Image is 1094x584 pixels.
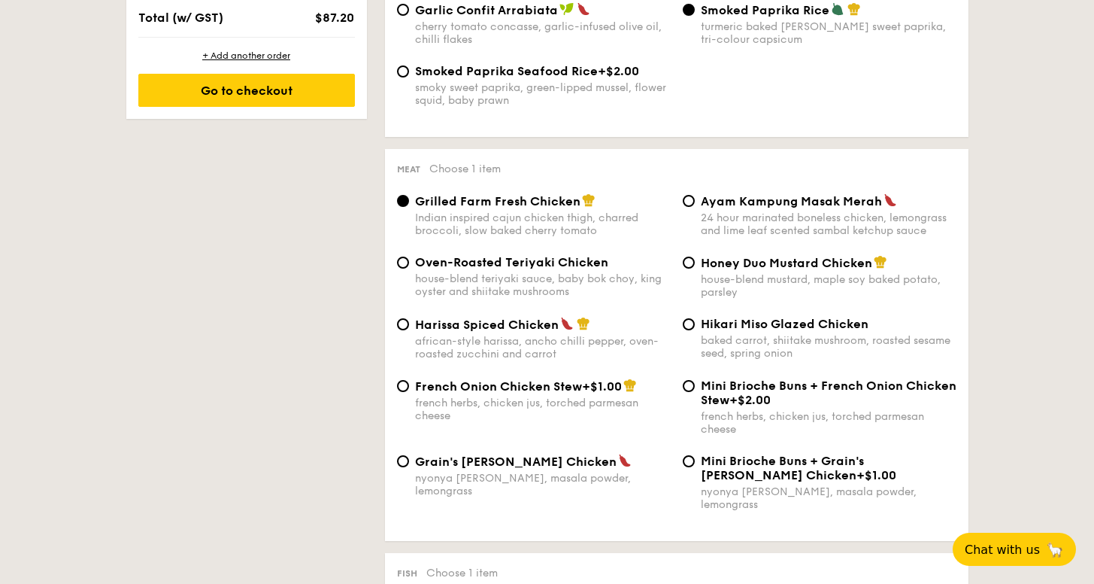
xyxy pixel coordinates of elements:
[598,64,639,78] span: +$2.00
[397,568,417,579] span: Fish
[138,74,355,107] div: Go to checkout
[429,163,501,175] span: Choose 1 item
[426,567,498,579] span: Choose 1 item
[397,65,409,78] input: Smoked Paprika Seafood Rice+$2.00smoky sweet paprika, green-lipped mussel, flower squid, baby prawn
[397,318,409,330] input: Harissa Spiced Chickenafrican-style harissa, ancho chilli pepper, oven-roasted zucchini and carrot
[397,4,409,16] input: Garlic Confit Arrabiatacherry tomato concasse, garlic-infused olive oil, chilli flakes
[315,11,354,25] span: $87.20
[965,543,1040,557] span: Chat with us
[831,2,844,16] img: icon-vegetarian.fe4039eb.svg
[883,193,897,207] img: icon-spicy.37a8142b.svg
[415,194,580,208] span: Grilled Farm Fresh Chicken
[415,64,598,78] span: Smoked Paprika Seafood Rice
[623,379,637,392] img: icon-chef-hat.a58ddaea.svg
[701,3,829,17] span: Smoked Paprika Rice
[701,410,956,436] div: french herbs, chicken jus, torched parmesan cheese
[415,3,558,17] span: Garlic Confit Arrabiata
[847,2,861,16] img: icon-chef-hat.a58ddaea.svg
[397,455,409,467] input: Grain's [PERSON_NAME] Chickennyonya [PERSON_NAME], masala powder, lemongrass
[729,393,771,407] span: +$2.00
[138,11,223,25] span: Total (w/ GST)
[701,317,868,331] span: Hikari Miso Glazed Chicken
[415,211,671,237] div: Indian inspired cajun chicken thigh, charred broccoli, slow baked cherry tomato
[397,164,420,175] span: Meat
[701,454,864,482] span: Mini Brioche Buns + Grain's [PERSON_NAME] Chicken
[953,533,1076,566] button: Chat with us🦙
[701,273,956,299] div: house-blend mustard, maple soy baked potato, parsley
[701,256,872,270] span: Honey Duo Mustard Chicken
[415,335,671,360] div: african-style harissa, ancho chilli pepper, oven-roasted zucchini and carrot
[701,20,956,46] div: turmeric baked [PERSON_NAME] sweet paprika, tri-colour capsicum
[874,255,887,269] img: icon-chef-hat.a58ddaea.svg
[415,272,671,298] div: house-blend teriyaki sauce, baby bok choy, king oyster and shiitake mushrooms
[138,50,355,62] div: + Add another order
[701,211,956,237] div: 24 hour marinated boneless chicken, lemongrass and lime leaf scented sambal ketchup sauce
[397,195,409,207] input: Grilled Farm Fresh ChickenIndian inspired cajun chicken thigh, charred broccoli, slow baked cherr...
[1046,541,1064,558] span: 🦙
[701,194,882,208] span: Ayam Kampung Masak Merah
[683,257,695,269] input: Honey Duo Mustard Chickenhouse-blend mustard, maple soy baked potato, parsley
[701,379,956,407] span: Mini Brioche Buns + French Onion Chicken Stew
[582,193,595,207] img: icon-chef-hat.a58ddaea.svg
[701,334,956,360] div: baked carrot, shiitake mushroom, roasted sesame seed, spring onion
[683,195,695,207] input: Ayam Kampung Masak Merah24 hour marinated boneless chicken, lemongrass and lime leaf scented samb...
[683,4,695,16] input: Smoked Paprika Riceturmeric baked [PERSON_NAME] sweet paprika, tri-colour capsicum
[559,2,574,16] img: icon-vegan.f8ff3823.svg
[397,380,409,392] input: French Onion Chicken Stew+$1.00french herbs, chicken jus, torched parmesan cheese
[415,379,582,394] span: French Onion Chicken Stew
[683,318,695,330] input: Hikari Miso Glazed Chickenbaked carrot, shiitake mushroom, roasted sesame seed, spring onion
[683,455,695,467] input: Mini Brioche Buns + Grain's [PERSON_NAME] Chicken+$1.00nyonya [PERSON_NAME], masala powder, lemon...
[415,472,671,497] div: nyonya [PERSON_NAME], masala powder, lemongrass
[683,380,695,392] input: Mini Brioche Buns + French Onion Chicken Stew+$2.00french herbs, chicken jus, torched parmesan ch...
[397,257,409,269] input: Oven-Roasted Teriyaki Chickenhouse-blend teriyaki sauce, baby bok choy, king oyster and shiitake ...
[560,317,574,330] img: icon-spicy.37a8142b.svg
[415,455,617,469] span: Grain's [PERSON_NAME] Chicken
[577,317,590,330] img: icon-chef-hat.a58ddaea.svg
[415,20,671,46] div: cherry tomato concasse, garlic-infused olive oil, chilli flakes
[415,397,671,422] div: french herbs, chicken jus, torched parmesan cheese
[415,318,559,332] span: Harissa Spiced Chicken
[577,2,590,16] img: icon-spicy.37a8142b.svg
[415,81,671,107] div: smoky sweet paprika, green-lipped mussel, flower squid, baby prawn
[856,468,896,482] span: +$1.00
[415,255,608,269] span: Oven-Roasted Teriyaki Chicken
[582,379,622,394] span: +$1.00
[618,454,632,467] img: icon-spicy.37a8142b.svg
[701,485,956,511] div: nyonya [PERSON_NAME], masala powder, lemongrass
